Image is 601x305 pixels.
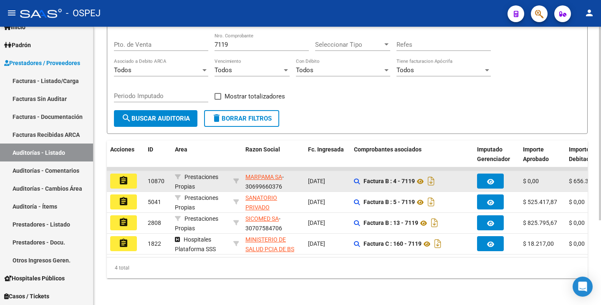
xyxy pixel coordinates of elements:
[4,274,65,283] span: Hospitales Públicos
[364,178,415,185] strong: Factura B : 4 - 7119
[175,174,218,190] span: Prestaciones Propias
[4,23,25,32] span: Inicio
[107,257,588,278] div: 4 total
[119,238,129,248] mat-icon: assignment
[148,146,153,153] span: ID
[172,141,230,177] datatable-header-cell: Area
[119,176,129,186] mat-icon: assignment
[175,236,216,252] span: Hospitales Plataforma SSS
[119,217,129,227] mat-icon: assignment
[114,110,197,127] button: Buscar Auditoria
[245,235,301,252] div: - 30626983398
[144,141,172,177] datatable-header-cell: ID
[523,178,539,184] span: $ 0,00
[315,41,383,48] span: Seleccionar Tipo
[175,215,218,232] span: Prestaciones Propias
[354,146,422,153] span: Comprobantes asociados
[584,8,594,18] mat-icon: person
[148,240,161,247] span: 1822
[523,199,557,205] span: $ 525.417,87
[396,66,414,74] span: Todos
[204,110,279,127] button: Borrar Filtros
[569,240,585,247] span: $ 0,00
[212,113,222,123] mat-icon: delete
[245,174,282,180] span: MARPAMA SA
[245,172,301,190] div: - 30699660376
[121,113,131,123] mat-icon: search
[225,91,285,101] span: Mostrar totalizadores
[523,240,554,247] span: $ 18.217,00
[308,178,325,184] span: [DATE]
[245,193,301,211] div: - 30546219166
[107,141,144,177] datatable-header-cell: Acciones
[148,199,161,205] span: 5041
[4,292,49,301] span: Casos / Tickets
[215,66,232,74] span: Todos
[119,197,129,207] mat-icon: assignment
[175,194,218,211] span: Prestaciones Propias
[429,216,440,229] i: Descargar documento
[569,146,593,162] span: Importe Debitado
[66,4,101,23] span: - OSPEJ
[245,236,294,262] span: MINISTERIO DE SALUD PCIA DE BS AS
[351,141,474,177] datatable-header-cell: Comprobantes asociados
[308,199,325,205] span: [DATE]
[121,115,190,122] span: Buscar Auditoria
[4,58,80,68] span: Prestadores / Proveedores
[432,237,443,250] i: Descargar documento
[114,66,131,74] span: Todos
[110,146,134,153] span: Acciones
[245,215,279,222] span: SICOMED SA
[296,66,313,74] span: Todos
[242,141,305,177] datatable-header-cell: Razon Social
[569,199,585,205] span: $ 0,00
[477,146,510,162] span: Imputado Gerenciador
[148,219,161,226] span: 2808
[364,199,415,206] strong: Factura B : 5 - 7119
[569,219,585,226] span: $ 0,00
[308,146,344,153] span: Fc. Ingresada
[520,141,566,177] datatable-header-cell: Importe Aprobado
[364,220,418,227] strong: Factura B : 13 - 7119
[245,194,302,229] span: SANATORIO PRIVADO [GEOGRAPHIC_DATA][PERSON_NAME] SRL
[148,178,164,184] span: 10870
[426,195,437,209] i: Descargar documento
[212,115,272,122] span: Borrar Filtros
[305,141,351,177] datatable-header-cell: Fc. Ingresada
[308,219,325,226] span: [DATE]
[308,240,325,247] span: [DATE]
[175,146,187,153] span: Area
[573,277,593,297] div: Open Intercom Messenger
[364,241,422,247] strong: Factura C : 160 - 7119
[4,40,31,50] span: Padrón
[245,146,280,153] span: Razon Social
[426,174,437,188] i: Descargar documento
[245,214,301,232] div: - 30707584706
[7,8,17,18] mat-icon: menu
[523,146,549,162] span: Importe Aprobado
[523,219,557,226] span: $ 825.795,67
[474,141,520,177] datatable-header-cell: Imputado Gerenciador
